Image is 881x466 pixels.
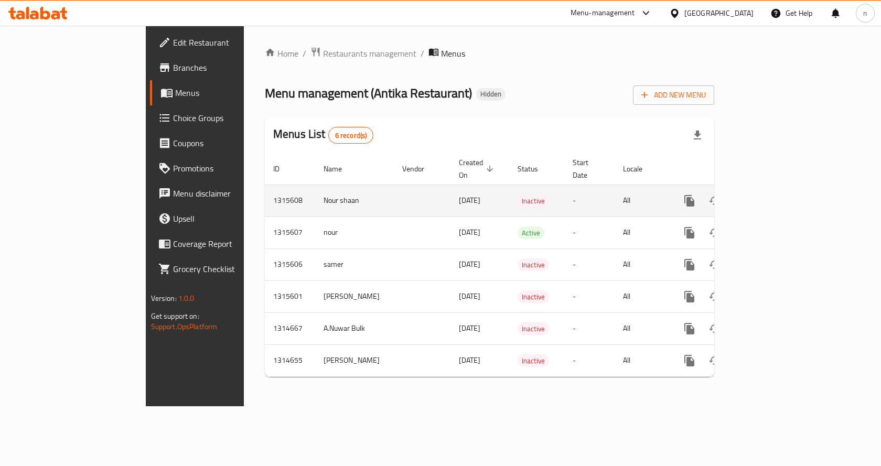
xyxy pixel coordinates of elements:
div: [GEOGRAPHIC_DATA] [684,7,754,19]
nav: breadcrumb [265,47,714,60]
button: Change Status [702,284,727,309]
a: Grocery Checklist [150,256,293,281]
span: Upsell [173,212,285,225]
span: Coupons [173,137,285,149]
span: Version: [151,291,177,305]
span: Branches [173,61,285,74]
span: Inactive [518,259,549,271]
td: All [615,344,669,376]
span: ID [273,162,293,175]
a: Menu disclaimer [150,181,293,206]
span: Add New Menu [641,89,706,102]
td: All [615,185,669,216]
td: Nour shaan [315,185,394,216]
span: [DATE] [459,257,480,271]
td: - [564,248,615,280]
span: Start Date [573,156,602,181]
a: Edit Restaurant [150,30,293,55]
button: Change Status [702,220,727,245]
span: Menus [441,47,465,60]
button: more [677,316,702,341]
td: - [564,280,615,312]
td: All [615,280,669,312]
span: Edit Restaurant [173,36,285,49]
button: more [677,252,702,277]
a: Branches [150,55,293,80]
span: [DATE] [459,353,480,367]
div: Export file [685,123,710,148]
div: Active [518,226,544,239]
td: [PERSON_NAME] [315,344,394,376]
td: All [615,216,669,248]
span: Active [518,227,544,239]
a: Restaurants management [310,47,416,60]
a: Choice Groups [150,105,293,131]
span: [DATE] [459,321,480,335]
button: more [677,348,702,373]
a: Menus [150,80,293,105]
span: Status [518,162,552,175]
table: enhanced table [265,153,786,377]
td: samer [315,248,394,280]
li: / [303,47,306,60]
span: Choice Groups [173,112,285,124]
div: Hidden [476,88,506,101]
a: Coupons [150,131,293,156]
button: Change Status [702,348,727,373]
span: Promotions [173,162,285,175]
span: Locale [623,162,656,175]
span: Restaurants management [323,47,416,60]
span: n [863,7,867,19]
td: - [564,344,615,376]
span: Get support on: [151,309,199,323]
div: Inactive [518,322,549,335]
h2: Menus List [273,126,373,144]
td: All [615,312,669,344]
span: Name [324,162,356,175]
div: Inactive [518,354,549,367]
span: Menu management ( Antika Restaurant ) [265,81,472,105]
span: Inactive [518,323,549,335]
th: Actions [669,153,786,185]
td: nour [315,216,394,248]
span: 6 record(s) [329,131,373,140]
div: Menu-management [571,7,635,19]
span: Grocery Checklist [173,263,285,275]
div: Inactive [518,290,549,303]
button: more [677,188,702,213]
span: [DATE] [459,225,480,239]
a: Promotions [150,156,293,181]
td: All [615,248,669,280]
td: - [564,312,615,344]
span: Created On [459,156,497,181]
td: [PERSON_NAME] [315,280,394,312]
div: Inactive [518,258,549,271]
span: [DATE] [459,193,480,207]
span: Menus [175,86,285,99]
span: Coverage Report [173,237,285,250]
span: Inactive [518,195,549,207]
a: Upsell [150,206,293,231]
button: Change Status [702,252,727,277]
span: Inactive [518,291,549,303]
a: Support.OpsPlatform [151,320,218,333]
td: - [564,185,615,216]
span: Inactive [518,355,549,367]
button: Change Status [702,316,727,341]
td: - [564,216,615,248]
td: A.Nuwar Bulk [315,312,394,344]
li: / [421,47,424,60]
button: Add New Menu [633,85,714,105]
span: Menu disclaimer [173,187,285,200]
button: more [677,220,702,245]
span: [DATE] [459,289,480,303]
div: Total records count [328,127,374,144]
span: Hidden [476,90,506,99]
button: more [677,284,702,309]
div: Inactive [518,194,549,207]
span: Vendor [402,162,438,175]
span: 1.0.0 [178,291,195,305]
a: Coverage Report [150,231,293,256]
